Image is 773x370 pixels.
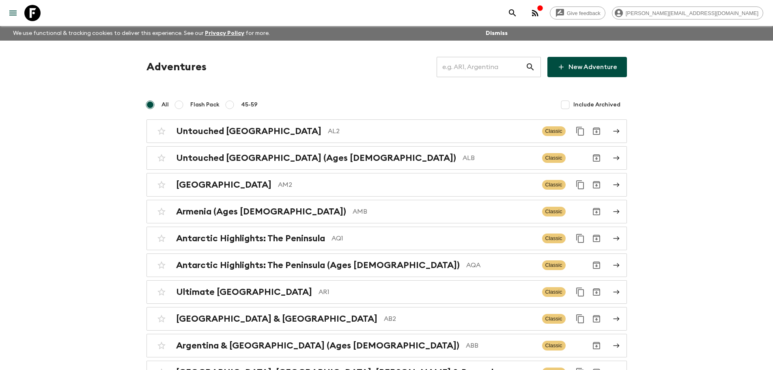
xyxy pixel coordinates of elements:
[542,341,566,351] span: Classic
[542,234,566,243] span: Classic
[466,341,536,351] p: ABB
[572,311,588,327] button: Duplicate for 45-59
[588,284,605,300] button: Archive
[588,203,605,220] button: Archive
[588,123,605,139] button: Archive
[176,206,346,217] h2: Armenia (Ages [DEMOGRAPHIC_DATA])
[146,119,627,143] a: Untouched [GEOGRAPHIC_DATA]AL2ClassicDuplicate for 45-59Archive
[542,260,566,270] span: Classic
[176,287,312,297] h2: Ultimate [GEOGRAPHIC_DATA]
[146,280,627,304] a: Ultimate [GEOGRAPHIC_DATA]AR1ClassicDuplicate for 45-59Archive
[588,257,605,273] button: Archive
[550,6,605,19] a: Give feedback
[542,180,566,190] span: Classic
[542,287,566,297] span: Classic
[588,311,605,327] button: Archive
[176,314,377,324] h2: [GEOGRAPHIC_DATA] & [GEOGRAPHIC_DATA]
[176,233,325,244] h2: Antarctic Highlights: The Peninsula
[504,5,521,21] button: search adventures
[146,227,627,250] a: Antarctic Highlights: The PeninsulaAQ1ClassicDuplicate for 45-59Archive
[621,10,763,16] span: [PERSON_NAME][EMAIL_ADDRESS][DOMAIN_NAME]
[146,253,627,277] a: Antarctic Highlights: The Peninsula (Ages [DEMOGRAPHIC_DATA])AQAClassicArchive
[176,126,321,136] h2: Untouched [GEOGRAPHIC_DATA]
[547,57,627,77] a: New Adventure
[319,287,536,297] p: AR1
[572,284,588,300] button: Duplicate for 45-59
[161,101,169,109] span: All
[176,260,460,270] h2: Antarctic Highlights: The Peninsula (Ages [DEMOGRAPHIC_DATA])
[205,30,244,36] a: Privacy Policy
[278,180,536,190] p: AM2
[572,230,588,247] button: Duplicate for 45-59
[588,230,605,247] button: Archive
[542,207,566,216] span: Classic
[542,126,566,136] span: Classic
[542,314,566,324] span: Classic
[353,207,536,216] p: AMB
[146,173,627,197] a: [GEOGRAPHIC_DATA]AM2ClassicDuplicate for 45-59Archive
[588,150,605,166] button: Archive
[484,28,510,39] button: Dismiss
[176,180,271,190] h2: [GEOGRAPHIC_DATA]
[176,340,459,351] h2: Argentina & [GEOGRAPHIC_DATA] (Ages [DEMOGRAPHIC_DATA])
[10,26,273,41] p: We use functional & tracking cookies to deliver this experience. See our for more.
[5,5,21,21] button: menu
[466,260,536,270] p: AQA
[588,338,605,354] button: Archive
[176,153,456,163] h2: Untouched [GEOGRAPHIC_DATA] (Ages [DEMOGRAPHIC_DATA])
[146,59,207,75] h1: Adventures
[562,10,605,16] span: Give feedback
[572,123,588,139] button: Duplicate for 45-59
[146,146,627,170] a: Untouched [GEOGRAPHIC_DATA] (Ages [DEMOGRAPHIC_DATA])ALBClassicArchive
[241,101,258,109] span: 45-59
[573,101,620,109] span: Include Archived
[328,126,536,136] p: AL2
[332,234,536,243] p: AQ1
[146,307,627,331] a: [GEOGRAPHIC_DATA] & [GEOGRAPHIC_DATA]AB2ClassicDuplicate for 45-59Archive
[588,177,605,193] button: Archive
[572,177,588,193] button: Duplicate for 45-59
[612,6,763,19] div: [PERSON_NAME][EMAIL_ADDRESS][DOMAIN_NAME]
[437,56,525,78] input: e.g. AR1, Argentina
[384,314,536,324] p: AB2
[190,101,220,109] span: Flash Pack
[146,334,627,357] a: Argentina & [GEOGRAPHIC_DATA] (Ages [DEMOGRAPHIC_DATA])ABBClassicArchive
[146,200,627,223] a: Armenia (Ages [DEMOGRAPHIC_DATA])AMBClassicArchive
[542,153,566,163] span: Classic
[463,153,536,163] p: ALB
